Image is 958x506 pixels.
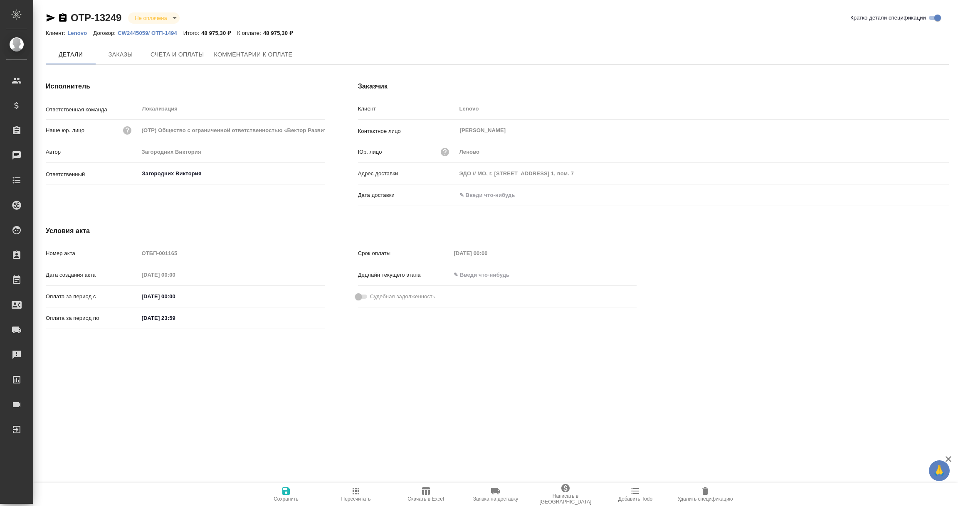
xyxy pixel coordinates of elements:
[457,167,949,179] input: Пустое поле
[118,30,183,36] p: CW2445059/ ОТП-1494
[101,49,141,60] span: Заказы
[358,81,949,91] h4: Заказчик
[71,12,121,23] a: OTP-13249
[58,13,68,23] button: Скопировать ссылку
[451,269,523,281] input: ✎ Введи что-нибудь
[358,169,457,178] p: Адрес доставки
[46,148,139,156] p: Автор
[457,189,529,201] input: ✎ Введи что-нибудь
[932,462,946,479] span: 🙏
[46,30,67,36] p: Клиент:
[46,126,84,135] p: Наше юр. лицо
[850,14,926,22] span: Кратко детали спецификации
[151,49,204,60] span: Счета и оплаты
[118,29,183,36] a: CW2445059/ ОТП-1494
[183,30,201,36] p: Итого:
[67,30,93,36] p: Lenovo
[67,29,93,36] a: Lenovo
[51,49,91,60] span: Детали
[358,127,457,135] p: Контактное лицо
[201,30,237,36] p: 48 975,30 ₽
[132,15,169,22] button: Не оплачена
[46,170,139,179] p: Ответственный
[46,292,139,301] p: Оплата за период с
[214,49,293,60] span: Комментарии к оплате
[451,247,523,259] input: Пустое поле
[139,290,212,302] input: ✎ Введи что-нибудь
[46,81,325,91] h4: Исполнитель
[320,173,322,174] button: Open
[237,30,263,36] p: К оплате:
[139,146,325,158] input: Пустое поле
[46,106,139,114] p: Ответственная команда
[46,249,139,258] p: Номер акта
[457,146,949,158] input: Пустое поле
[46,314,139,322] p: Оплата за период по
[370,292,435,301] span: Судебная задолженность
[139,247,325,259] input: Пустое поле
[358,148,382,156] p: Юр. лицо
[358,105,457,113] p: Клиент
[263,30,299,36] p: 48 975,30 ₽
[139,124,325,136] input: Пустое поле
[929,460,950,481] button: 🙏
[128,12,179,24] div: Не оплачена
[46,13,56,23] button: Скопировать ссылку для ЯМессенджера
[93,30,118,36] p: Договор:
[358,249,451,258] p: Срок оплаты
[139,269,212,281] input: Пустое поле
[457,103,949,115] input: Пустое поле
[46,271,139,279] p: Дата создания акта
[46,226,637,236] h4: Условия акта
[358,191,457,199] p: Дата доставки
[358,271,451,279] p: Дедлайн текущего этапа
[139,312,212,324] input: ✎ Введи что-нибудь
